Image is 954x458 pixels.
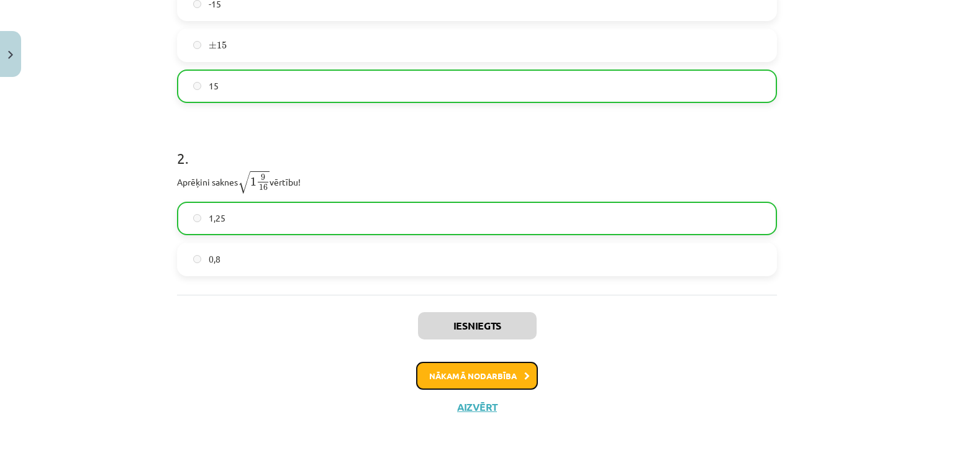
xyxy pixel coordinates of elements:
button: Aizvērt [453,401,501,413]
span: 0,8 [209,253,220,266]
input: 0,8 [193,255,201,263]
input: 15 [193,82,201,90]
span: √ [238,171,250,194]
h1: 2 . [177,128,777,166]
span: 15 [209,79,219,92]
span: ± [209,42,217,49]
p: Aprēķini saknes vērtību! [177,170,777,194]
span: 1 [250,177,257,186]
button: Nākamā nodarbība [416,362,538,390]
button: Iesniegts [418,312,537,339]
span: 16 [259,184,268,191]
span: 15 [217,42,227,49]
span: 9 [261,174,265,181]
input: 1,25 [193,214,201,222]
img: icon-close-lesson-0947bae3869378f0d4975bcd49f059093ad1ed9edebbc8119c70593378902aed.svg [8,51,13,59]
span: 1,25 [209,212,225,225]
